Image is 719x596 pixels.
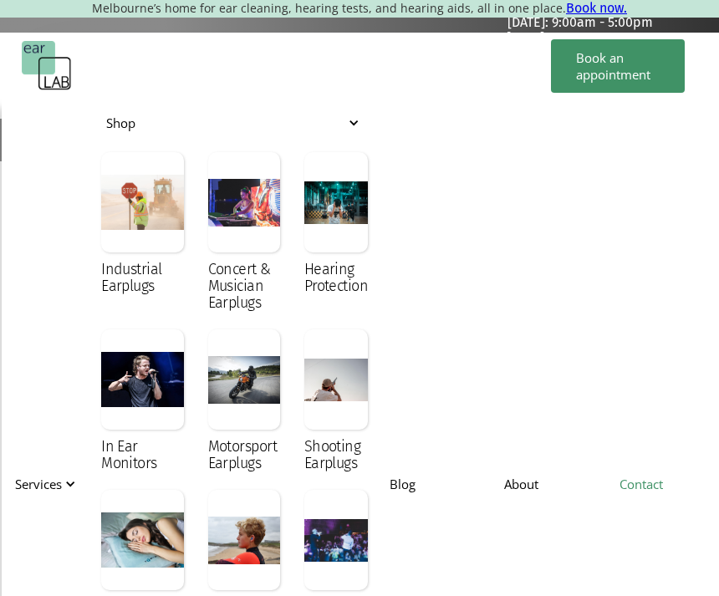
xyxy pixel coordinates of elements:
[15,476,73,492] div: Services
[101,261,184,294] div: Industrial Earplugs
[93,98,376,148] div: Shop
[551,39,685,93] a: Book an appointment
[200,325,288,479] a: Motorsport Earplugs
[101,438,184,471] div: In Ear Monitors
[296,325,377,479] a: Shooting Earplugs
[106,115,356,131] div: Shop
[376,460,491,508] a: Blog
[304,438,369,471] div: Shooting Earplugs
[304,261,369,294] div: Hearing Protection
[93,325,192,479] a: In Ear Monitors
[208,438,280,471] div: Motorsport Earplugs
[208,261,280,311] div: Concert & Musician Earplugs
[22,41,72,91] a: home
[93,148,192,302] a: Industrial Earplugs
[491,460,605,508] a: About
[200,148,288,318] a: Concert & Musician Earplugs
[296,148,377,302] a: Hearing Protection
[2,459,93,509] div: Services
